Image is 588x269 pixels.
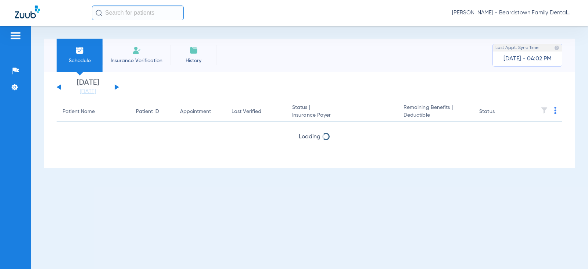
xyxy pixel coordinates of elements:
img: Zuub Logo [15,6,40,18]
div: Last Verified [232,108,261,116]
span: [DATE] - 04:02 PM [503,55,552,63]
span: Deductible [404,112,467,119]
div: Patient Name [62,108,124,116]
input: Search for patients [92,6,184,20]
span: Schedule [62,57,97,64]
li: [DATE] [66,79,110,95]
span: History [176,57,211,64]
img: Schedule [75,46,84,55]
img: last sync help info [554,45,559,50]
img: Search Icon [96,10,102,16]
span: Loading [299,134,320,140]
div: Patient Name [62,108,95,116]
img: filter.svg [541,107,548,114]
div: Appointment [180,108,220,116]
div: Patient ID [136,108,159,116]
img: History [189,46,198,55]
th: Remaining Benefits | [398,102,473,122]
img: group-dot-blue.svg [554,107,556,114]
th: Status [473,102,523,122]
span: [PERSON_NAME] - Beardstown Family Dental [452,9,573,17]
a: [DATE] [66,88,110,95]
span: Last Appt. Sync Time: [495,44,539,52]
span: Insurance Verification [108,57,165,64]
th: Status | [286,102,398,122]
div: Last Verified [232,108,280,116]
img: hamburger-icon [10,31,21,40]
div: Patient ID [136,108,168,116]
span: Insurance Payer [292,112,392,119]
img: Manual Insurance Verification [132,46,141,55]
div: Appointment [180,108,211,116]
